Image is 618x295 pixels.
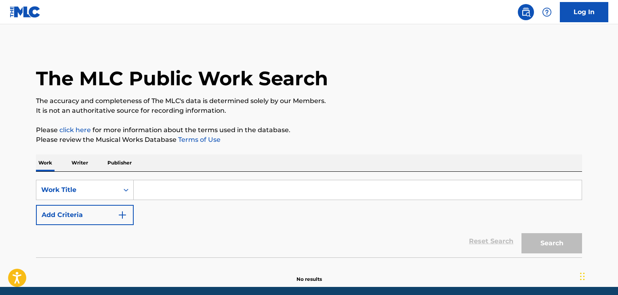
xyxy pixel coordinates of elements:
p: Please review the Musical Works Database [36,135,582,145]
p: No results [296,266,322,283]
button: Add Criteria [36,205,134,225]
img: search [521,7,531,17]
a: Public Search [518,4,534,20]
p: Writer [69,154,90,171]
iframe: Chat Widget [578,256,618,295]
img: 9d2ae6d4665cec9f34b9.svg [118,210,127,220]
form: Search Form [36,180,582,257]
p: Work [36,154,55,171]
p: Publisher [105,154,134,171]
div: Work Title [41,185,114,195]
h1: The MLC Public Work Search [36,66,328,91]
div: Help [539,4,555,20]
img: MLC Logo [10,6,41,18]
p: The accuracy and completeness of The MLC's data is determined solely by our Members. [36,96,582,106]
p: Please for more information about the terms used in the database. [36,125,582,135]
a: Terms of Use [177,136,221,143]
p: It is not an authoritative source for recording information. [36,106,582,116]
div: Drag [580,264,585,289]
img: help [542,7,552,17]
a: Log In [560,2,608,22]
a: click here [59,126,91,134]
